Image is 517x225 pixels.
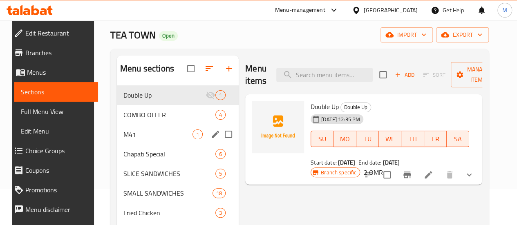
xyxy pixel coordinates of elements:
a: Edit Restaurant [7,23,98,43]
span: Chapati Special [123,149,215,159]
span: Select all sections [182,60,199,77]
a: Sections [14,82,98,102]
div: M411edit [117,125,239,144]
h2: Menu items [245,62,266,87]
span: COMBO OFFER [123,110,215,120]
span: Select to update [378,166,396,183]
span: Branches [25,48,92,58]
span: TH [405,133,421,145]
span: [DATE] 12:35 PM [318,116,363,123]
span: Sort sections [199,59,219,78]
a: Menu disclaimer [7,200,98,219]
span: Open [159,32,178,39]
span: Fried Chicken [123,208,215,218]
div: items [213,188,226,198]
a: Edit Menu [14,121,98,141]
span: TEA TOWN [110,26,156,44]
span: Sections [21,87,92,97]
span: SA [450,133,466,145]
h2: Menu sections [120,62,174,75]
button: WE [379,131,401,147]
input: search [276,68,373,82]
span: SMALL SANDWICHES [123,188,213,198]
span: 18 [213,189,225,197]
svg: Show Choices [464,170,474,180]
span: Double Up [341,102,371,112]
span: Double Up [123,90,206,100]
div: Open [159,31,178,41]
button: Manage items [451,62,506,87]
span: Add [394,70,416,80]
span: 3 [216,209,225,217]
button: SA [447,131,469,147]
img: Double Up [252,101,304,153]
span: Promotions [25,185,92,195]
span: SLICE SANDWICHES [123,169,215,178]
div: items [215,169,226,178]
span: Coupons [25,165,92,175]
div: items [215,90,226,100]
div: items [215,208,226,218]
a: Choice Groups [7,141,98,160]
div: SMALL SANDWICHES18 [117,183,239,203]
span: 4 [216,111,225,119]
button: TH [401,131,424,147]
button: export [436,27,489,42]
div: Double Up1 [117,85,239,105]
span: Branch specific [318,169,360,176]
button: show more [459,165,479,185]
a: Branches [7,43,98,62]
div: SLICE SANDWICHES5 [117,164,239,183]
span: M41 [123,129,192,139]
span: End date: [358,157,381,168]
span: Select section [374,66,392,83]
span: Edit Restaurant [25,28,92,38]
span: Edit Menu [21,126,92,136]
span: SU [314,133,330,145]
div: Menu-management [275,5,325,15]
a: Edit menu item [423,170,433,180]
div: items [192,129,203,139]
b: [DATE] [338,157,355,168]
span: WE [382,133,398,145]
span: Manage items [457,65,499,85]
span: export [443,30,482,40]
div: [GEOGRAPHIC_DATA] [364,6,418,15]
b: [DATE] [383,157,400,168]
span: Menus [27,67,92,77]
div: COMBO OFFER4 [117,105,239,125]
button: MO [333,131,356,147]
svg: Inactive section [206,90,215,100]
div: items [215,110,226,120]
button: Add section [219,59,239,78]
div: items [215,149,226,159]
div: Chapati Special6 [117,144,239,164]
span: Double Up [311,100,339,113]
button: edit [209,128,222,140]
span: M [502,6,507,15]
span: 5 [216,170,225,178]
span: 1 [216,91,225,99]
button: delete [440,165,459,185]
button: FR [424,131,447,147]
button: sort-choices [359,165,378,185]
a: Coupons [7,160,98,180]
a: Menus [7,62,98,82]
div: Double Up [340,102,371,112]
button: Add [392,69,418,81]
span: Menu disclaimer [25,205,92,214]
button: import [380,27,433,42]
a: Promotions [7,180,98,200]
span: Choice Groups [25,146,92,156]
button: TU [356,131,379,147]
span: MO [337,133,353,145]
span: TU [360,133,376,145]
span: Select section first [418,69,451,81]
